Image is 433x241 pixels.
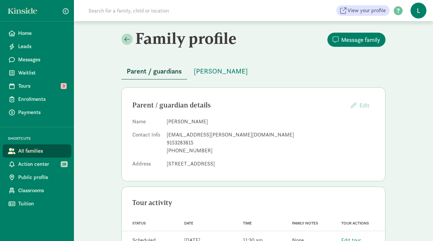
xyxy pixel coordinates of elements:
[3,171,71,184] a: Public profile
[3,93,71,106] a: Enrollments
[400,209,433,241] iframe: Chat Widget
[3,79,71,93] a: Tours 3
[132,100,346,110] div: Parent / guardian details
[348,7,386,15] span: View your profile
[18,147,66,155] span: All families
[132,197,375,208] div: Tour activity
[346,98,375,112] button: Edit
[18,108,66,116] span: Payments
[84,4,270,17] input: Search for a family, child or location
[243,221,252,226] span: Time
[3,184,71,197] a: Classrooms
[188,63,253,79] button: [PERSON_NAME]
[132,131,161,157] dt: Contact Info
[167,160,375,168] dd: [STREET_ADDRESS]
[167,147,375,155] div: [PHONE_NUMBER]
[292,221,318,226] span: Family notes
[18,56,66,64] span: Messages
[341,35,380,44] span: Message family
[18,187,66,195] span: Classrooms
[167,118,375,126] dd: [PERSON_NAME]
[127,66,182,76] span: Parent / guardians
[359,102,369,109] span: Edit
[18,69,66,77] span: Waitlist
[336,5,390,16] a: View your profile
[327,33,385,47] button: Message family
[3,53,71,66] a: Messages
[341,221,369,226] span: Tour actions
[18,160,66,168] span: Action center
[18,173,66,181] span: Public profile
[3,27,71,40] a: Home
[132,160,161,170] dt: Address
[18,82,66,90] span: Tours
[121,63,187,79] button: Parent / guardians
[3,158,71,171] a: Action center 28
[61,161,68,167] span: 28
[132,118,161,128] dt: Name
[18,95,66,103] span: Enrollments
[18,29,66,37] span: Home
[61,83,67,89] span: 3
[188,68,253,75] a: [PERSON_NAME]
[3,66,71,79] a: Waitlist
[132,221,146,226] span: Status
[167,139,375,147] div: 9153283815
[121,68,187,75] a: Parent / guardians
[3,144,71,158] a: All families
[121,29,252,47] h2: Family profile
[3,106,71,119] a: Payments
[184,221,193,226] span: Date
[3,40,71,53] a: Leads
[167,131,375,139] div: [EMAIL_ADDRESS][PERSON_NAME][DOMAIN_NAME]
[18,200,66,208] span: Tuition
[411,3,426,18] span: L
[194,66,248,76] span: [PERSON_NAME]
[18,43,66,50] span: Leads
[3,197,71,210] a: Tuition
